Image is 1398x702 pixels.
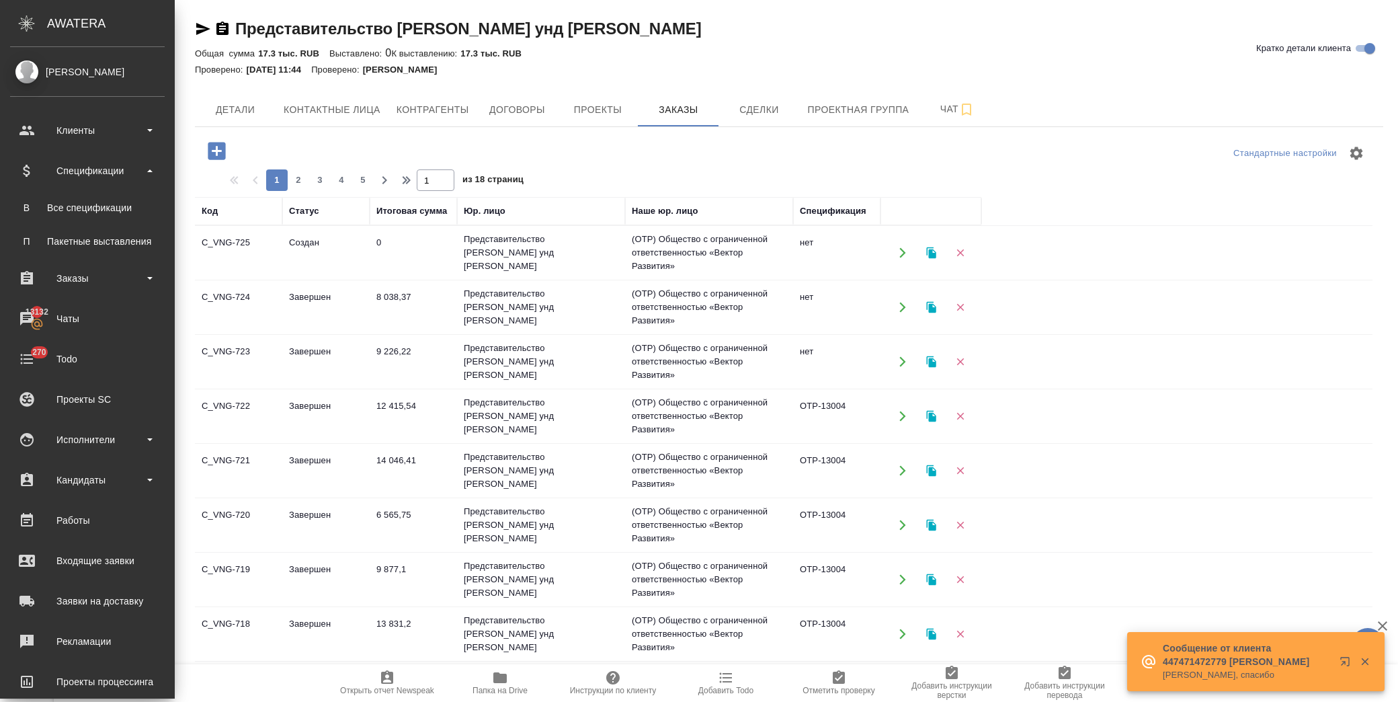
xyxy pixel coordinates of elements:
span: 4 [331,173,352,187]
button: Открыть [889,512,916,539]
span: 5 [352,173,374,187]
p: Общая сумма [195,48,258,58]
td: OTP-13004 [793,502,880,549]
div: Заказы [10,268,165,288]
div: Спецификация [800,204,866,218]
td: Завершен [282,556,370,603]
button: Открыть отчет Newspeak [331,664,444,702]
button: Клонировать [917,403,945,430]
span: 270 [24,346,54,359]
td: 14 046,41 [370,447,457,494]
a: Работы [3,504,171,537]
span: Проектная группа [807,102,909,118]
span: Чат [925,101,989,118]
div: Исполнители [10,430,165,450]
td: Создан [282,229,370,276]
button: 3 [309,169,331,191]
button: Открыть [889,348,916,376]
p: 17.3 тыс. RUB [258,48,329,58]
button: 5 [352,169,374,191]
span: Кратко детали клиента [1256,42,1351,55]
td: Представительство [PERSON_NAME] унд [PERSON_NAME] [457,607,625,661]
div: Входящие заявки [10,551,165,571]
p: 17.3 тыс. RUB [460,48,532,58]
button: Добавить проект [198,137,235,165]
span: Инструкции по клиенту [570,686,657,695]
button: Клонировать [917,566,945,594]
td: OTP-13004 [793,556,880,603]
span: Контактные лица [284,102,380,118]
td: Представительство [PERSON_NAME] унд [PERSON_NAME] [457,389,625,443]
div: Todo [10,349,165,369]
span: Контрагенты [397,102,469,118]
td: (OTP) Общество с ограниченной ответственностью «Вектор Развития» [625,389,793,443]
button: Клонировать [917,294,945,321]
td: 6 565,75 [370,502,457,549]
p: Выставлено: [329,48,385,58]
td: 13 831,2 [370,611,457,658]
div: [PERSON_NAME] [10,65,165,79]
p: [DATE] 11:44 [247,65,312,75]
td: Представительство [PERSON_NAME] унд [PERSON_NAME] [457,444,625,498]
button: Добавить Todo [669,664,782,702]
button: Удалить [946,566,974,594]
td: (OTP) Общество с ограниченной ответственностью «Вектор Развития» [625,553,793,607]
td: нет [793,338,880,385]
p: Проверено: [195,65,247,75]
td: C_VNG-724 [195,284,282,331]
button: Инструкции по клиенту [557,664,669,702]
td: 8 038,37 [370,284,457,331]
td: Представительство [PERSON_NAME] унд [PERSON_NAME] [457,553,625,607]
button: Удалить [946,457,974,485]
p: Сообщение от клиента 447471472779 [PERSON_NAME] [1163,641,1331,668]
button: Открыть [889,403,916,430]
td: 12 415,54 [370,393,457,440]
td: 0 [370,229,457,276]
td: Представительство [PERSON_NAME] унд [PERSON_NAME] [457,498,625,552]
div: Пакетные выставления [17,235,158,248]
span: Сделки [727,102,791,118]
a: 13132Чаты [3,302,171,336]
p: [PERSON_NAME], спасибо [1163,668,1331,682]
p: [PERSON_NAME] [363,65,448,75]
button: Открыть [889,621,916,648]
div: Кандидаты [10,470,165,490]
span: Добавить инструкции перевода [1016,681,1113,700]
td: Завершен [282,447,370,494]
span: Проекты [565,102,630,118]
a: Проекты процессинга [3,665,171,699]
a: Проекты SC [3,383,171,416]
td: C_VNG-721 [195,447,282,494]
div: Клиенты [10,120,165,141]
button: Добавить инструкции перевода [1008,664,1121,702]
td: C_VNG-719 [195,556,282,603]
td: (OTP) Общество с ограниченной ответственностью «Вектор Развития» [625,226,793,280]
span: 3 [309,173,331,187]
div: AWATERA [47,10,175,37]
td: нет [793,229,880,276]
td: (OTP) Общество с ограниченной ответственностью «Вектор Развития» [625,444,793,498]
span: Детали [203,102,268,118]
div: Рекламации [10,631,165,652]
div: split button [1230,143,1340,164]
td: OTP-13004 [793,447,880,494]
td: Завершен [282,393,370,440]
a: Заявки на доставку [3,584,171,618]
a: Представительство [PERSON_NAME] унд [PERSON_NAME] [235,19,701,38]
div: 0 [195,45,1383,61]
button: 4 [331,169,352,191]
td: нет [793,284,880,331]
span: Добавить инструкции верстки [903,681,1000,700]
button: Папка на Drive [444,664,557,702]
div: Работы [10,510,165,531]
button: 🙏 [1351,628,1385,662]
td: C_VNG-718 [195,611,282,658]
span: Папка на Drive [472,686,528,695]
a: 270Todo [3,342,171,376]
td: OTP-13004 [793,611,880,658]
button: Открыть [889,239,916,267]
div: Итоговая сумма [376,204,447,218]
button: Скопировать ссылку [214,21,231,37]
div: Проекты SC [10,389,165,409]
td: C_VNG-720 [195,502,282,549]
